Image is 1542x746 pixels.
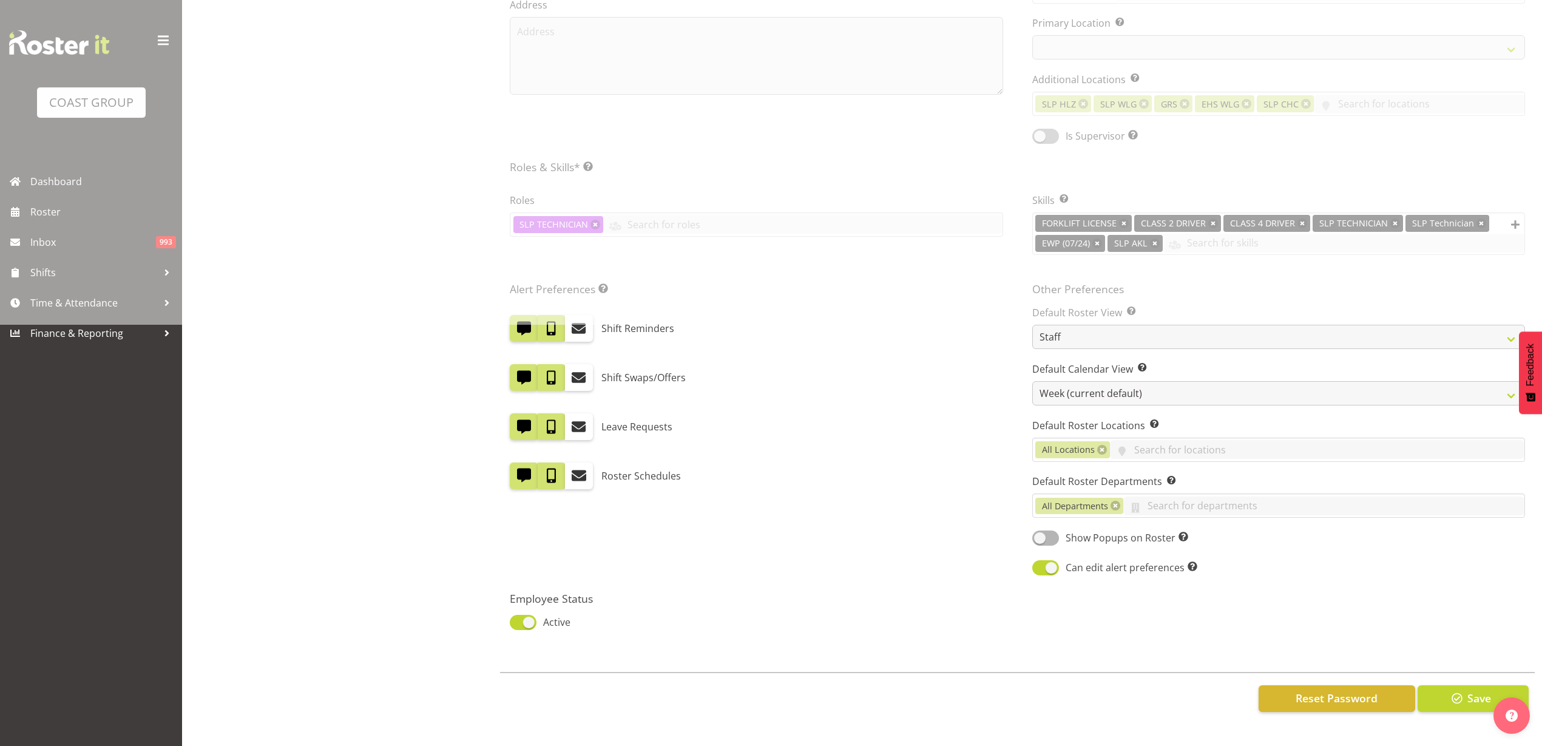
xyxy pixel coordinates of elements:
[1032,474,1525,489] label: Default Roster Departments
[1506,710,1518,722] img: help-xxl-2.png
[510,592,1010,605] h5: Employee Status
[1259,685,1415,712] button: Reset Password
[1467,690,1491,706] span: Save
[1519,331,1542,414] button: Feedback - Show survey
[1032,362,1525,376] label: Default Calendar View
[1525,344,1536,386] span: Feedback
[601,364,686,391] label: Shift Swaps/Offers
[1042,500,1108,513] span: All Departments
[536,615,570,629] span: Active
[1042,443,1095,456] span: All Locations
[30,324,158,342] span: Finance & Reporting
[1059,531,1188,545] span: Show Popups on Roster
[601,315,674,342] label: Shift Reminders
[601,413,672,440] label: Leave Requests
[1059,560,1197,575] span: Can edit alert preferences
[1418,685,1529,712] button: Save
[1296,690,1378,706] span: Reset Password
[601,463,681,489] label: Roster Schedules
[1110,440,1524,459] input: Search for locations
[1123,497,1524,515] input: Search for departments
[1032,418,1525,433] label: Default Roster Locations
